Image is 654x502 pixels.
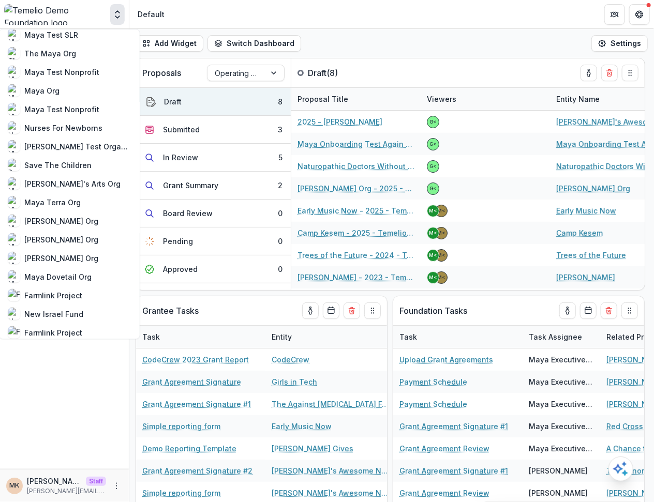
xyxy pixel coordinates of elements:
[291,88,421,110] div: Proposal Title
[429,208,437,214] div: Maddie <maddie@trytemelio.com>
[298,139,414,149] a: Maya Onboarding Test Again - 2025 - Temelio General [PERSON_NAME] Proposal
[136,255,291,283] button: Approved0
[421,94,463,104] div: Viewers
[272,354,309,365] a: CodeCrew
[298,250,414,261] a: Trees of the Future - 2024 - Temelio General [PERSON_NAME]
[291,94,354,104] div: Proposal Title
[278,152,283,163] div: 5
[621,302,638,319] button: Drag
[437,208,445,214] div: Maya Program Officer <maya+program@trytemelio.com>
[559,302,576,319] button: toggle-assigned-to-me
[136,144,291,172] button: In Review5
[629,4,650,25] button: Get Help
[429,119,437,125] div: Grace Willig <grace@trytemelio.com>
[265,326,395,348] div: Entity
[399,465,508,476] a: Grant Agreement Signature #1
[429,231,437,236] div: Maddie <maddie@trytemelio.com>
[523,326,600,348] div: Task Assignee
[142,421,220,432] a: Simple reporting form
[164,96,182,107] div: Draft
[529,443,594,454] div: Maya Executive Director
[591,35,648,52] button: Settings
[529,421,594,432] div: Maya Executive Director
[163,180,218,191] div: Grant Summary
[163,208,213,219] div: Board Review
[556,183,630,194] a: [PERSON_NAME] Org
[278,264,283,275] div: 0
[136,116,291,144] button: Submitted3
[136,326,265,348] div: Task
[298,116,382,127] a: 2025 - [PERSON_NAME]
[399,488,489,498] a: Grant Agreement Review
[429,164,437,169] div: Grace Willig <grace@trytemelio.com>
[110,4,125,25] button: Open entity switcher
[298,227,414,238] a: Camp Kesem - 2025 - Temelio General [PERSON_NAME]
[278,180,283,191] div: 2
[399,376,467,387] a: Payment Schedule
[298,161,414,172] a: Naturopathic Doctors Without Borders Inc - 2025 - Temelio General Grant Proposal
[272,465,389,476] a: [PERSON_NAME]'s Awesome Nonprofit
[272,443,353,454] a: [PERSON_NAME] Gives
[364,302,381,319] button: Drag
[272,399,389,409] a: The Against [MEDICAL_DATA] Foundation
[556,272,615,283] a: [PERSON_NAME]
[529,465,588,476] div: [PERSON_NAME]
[399,443,489,454] a: Grant Agreement Review
[302,302,319,319] button: toggle-assigned-to-me
[323,302,339,319] button: Calendar
[163,124,200,135] div: Submitted
[142,443,236,454] a: Demo Reporting Template
[142,488,220,498] a: Simple reporting form
[138,9,165,20] div: Default
[344,302,360,319] button: Delete card
[421,88,550,110] div: Viewers
[136,88,291,116] button: Draft8
[399,305,467,317] p: Foundation Tasks
[272,421,332,432] a: Early Music Now
[133,7,169,22] nav: breadcrumb
[601,302,617,319] button: Delete card
[272,376,317,387] a: Girls in Tech
[429,275,437,280] div: Maddie <maddie@trytemelio.com>
[601,65,618,81] button: Delete card
[136,200,291,227] button: Board Review0
[110,480,123,492] button: More
[308,67,385,79] p: Draft ( 8 )
[529,354,594,365] div: Maya Executive Director
[136,35,203,52] button: Add Widget
[393,326,523,348] div: Task
[265,331,298,342] div: Entity
[556,205,616,216] a: Early Music Now
[429,186,437,191] div: Grace Willig <grace@trytemelio.com>
[581,65,597,81] button: toggle-assigned-to-me
[298,205,414,216] a: Early Music Now - 2025 - Temelio General [PERSON_NAME]
[298,272,414,283] a: [PERSON_NAME] - 2023 - Temelio General Operating Grant Proposal
[136,331,166,342] div: Task
[556,250,626,261] a: Trees of the Future
[622,65,638,81] button: Drag
[4,4,106,25] img: Temelio Demo Foundation logo
[278,236,283,247] div: 0
[142,354,249,365] a: CodeCrew 2023 Grant Report
[142,67,181,79] p: Proposals
[580,302,597,319] button: Calendar
[529,399,594,409] div: Maya Executive Director
[393,331,423,342] div: Task
[142,376,241,387] a: Grant Agreement Signature
[399,354,493,365] a: Upload Grant Agreements
[278,208,283,219] div: 0
[523,331,588,342] div: Task Assignee
[142,305,199,317] p: Grantee Tasks
[278,96,283,107] div: 8
[604,4,625,25] button: Partners
[429,142,437,147] div: Grace Willig <grace@trytemelio.com>
[86,477,106,486] p: Staff
[399,421,508,432] a: Grant Agreement Signature #1
[163,236,193,247] div: Pending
